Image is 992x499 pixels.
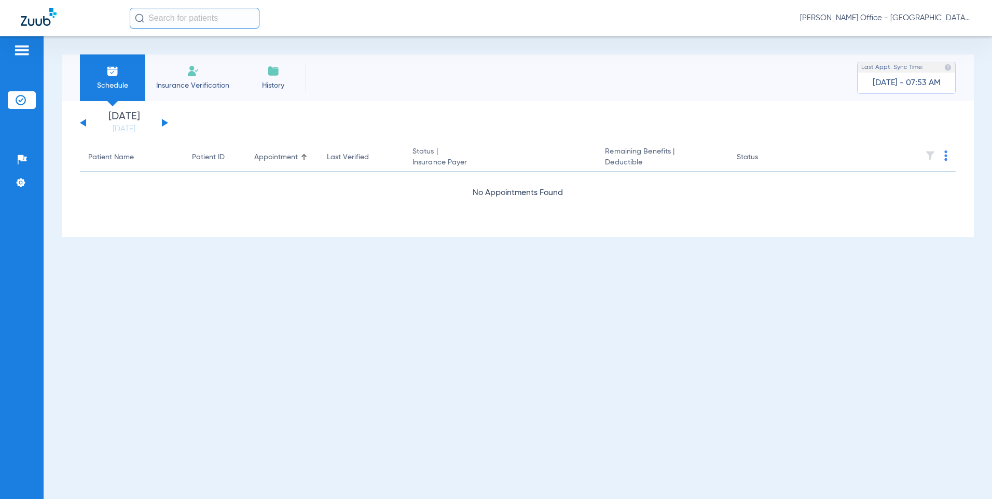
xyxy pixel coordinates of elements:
img: hamburger-icon [13,44,30,57]
span: [DATE] - 07:53 AM [873,78,941,88]
div: Appointment [254,152,298,163]
div: Patient ID [192,152,225,163]
div: Last Verified [327,152,396,163]
span: Insurance Verification [153,80,233,91]
th: Status [728,143,798,172]
span: Schedule [88,80,137,91]
span: [PERSON_NAME] Office - [GEOGRAPHIC_DATA] [800,13,971,23]
img: Zuub Logo [21,8,57,26]
div: Last Verified [327,152,369,163]
span: Deductible [605,157,720,168]
img: Search Icon [135,13,144,23]
div: Patient Name [88,152,175,163]
a: [DATE] [93,124,155,134]
input: Search for patients [130,8,259,29]
span: Last Appt. Sync Time: [861,62,924,73]
span: Insurance Payer [412,157,588,168]
img: filter.svg [925,150,935,161]
img: last sync help info [944,64,952,71]
span: History [249,80,298,91]
th: Remaining Benefits | [597,143,728,172]
img: History [267,65,280,77]
div: Patient ID [192,152,238,163]
li: [DATE] [93,112,155,134]
img: Schedule [106,65,119,77]
iframe: Chat Widget [940,449,992,499]
img: group-dot-blue.svg [944,150,947,161]
div: Patient Name [88,152,134,163]
th: Status | [404,143,597,172]
div: No Appointments Found [80,187,956,200]
img: Manual Insurance Verification [187,65,199,77]
div: Appointment [254,152,310,163]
